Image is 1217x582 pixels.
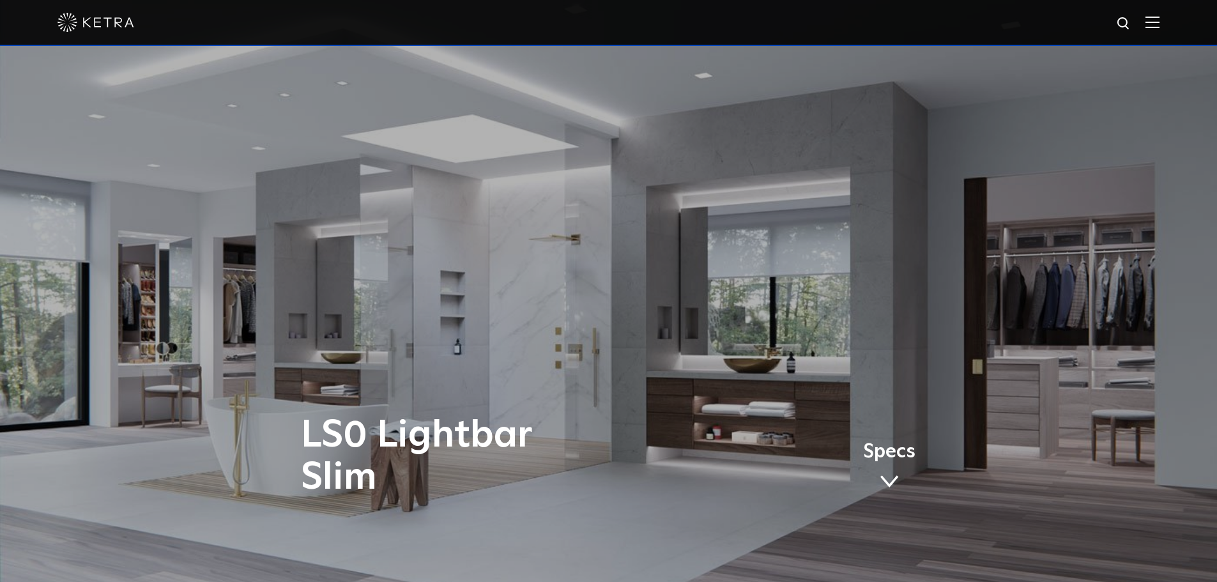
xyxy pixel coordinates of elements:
[1145,16,1160,28] img: Hamburger%20Nav.svg
[301,415,662,499] h1: LS0 Lightbar Slim
[1116,16,1132,32] img: search icon
[57,13,134,32] img: ketra-logo-2019-white
[863,443,915,493] a: Specs
[863,443,915,461] span: Specs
